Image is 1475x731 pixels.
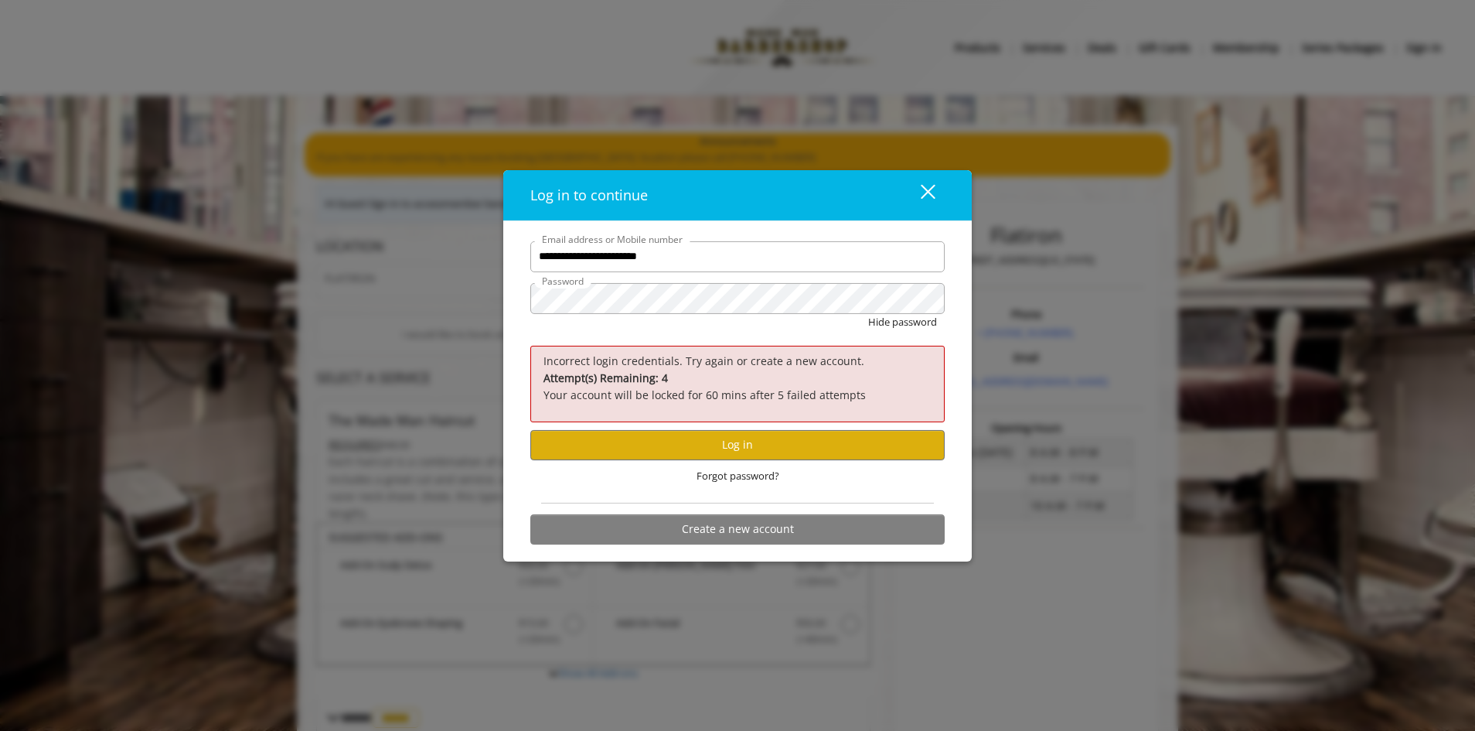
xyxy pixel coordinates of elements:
[543,370,932,405] p: Your account will be locked for 60 mins after 5 failed attempts
[534,232,690,247] label: Email address or Mobile number
[534,274,591,289] label: Password
[892,179,945,211] button: close dialog
[868,314,937,330] button: Hide password
[530,283,945,314] input: Password
[530,514,945,545] button: Create a new account
[530,241,945,272] input: Email address or Mobile number
[543,354,864,368] span: Incorrect login credentials. Try again or create a new account.
[697,468,779,484] span: Forgot password?
[530,186,648,204] span: Log in to continue
[903,183,934,207] div: close dialog
[530,430,945,460] button: Log in
[543,371,668,385] b: Attempt(s) Remaining: 4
